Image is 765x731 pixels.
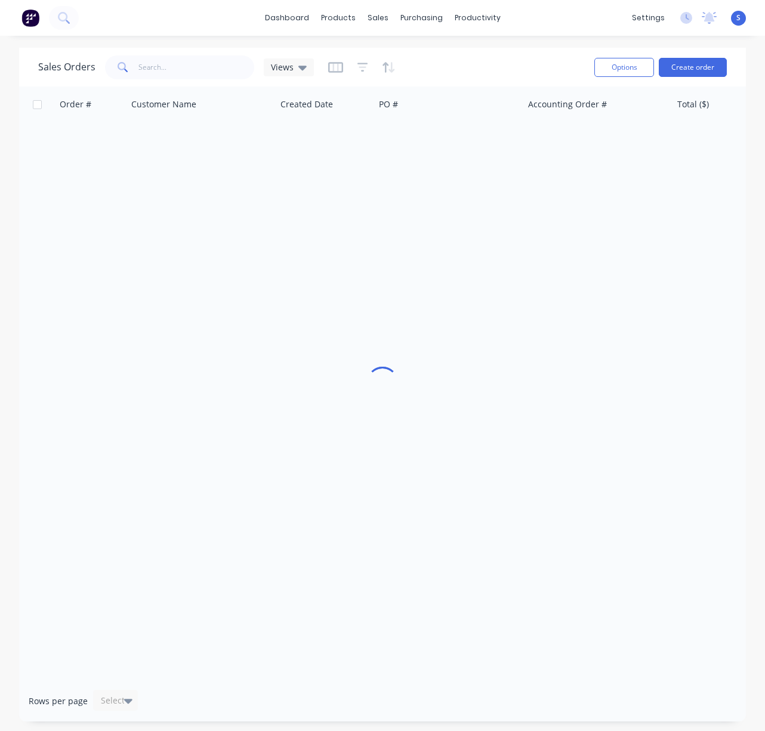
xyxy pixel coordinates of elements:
div: PO # [379,98,398,110]
div: purchasing [394,9,449,27]
h1: Sales Orders [38,61,95,73]
img: Factory [21,9,39,27]
span: Rows per page [29,695,88,707]
div: Customer Name [131,98,196,110]
button: Options [594,58,654,77]
div: products [315,9,362,27]
div: Total ($) [677,98,709,110]
span: Views [271,61,294,73]
a: dashboard [259,9,315,27]
button: Create order [659,58,727,77]
div: Select... [101,695,132,707]
div: Order # [60,98,91,110]
div: productivity [449,9,507,27]
div: Created Date [280,98,333,110]
span: S [736,13,741,23]
div: Accounting Order # [528,98,607,110]
div: sales [362,9,394,27]
div: settings [626,9,671,27]
input: Search... [138,55,255,79]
